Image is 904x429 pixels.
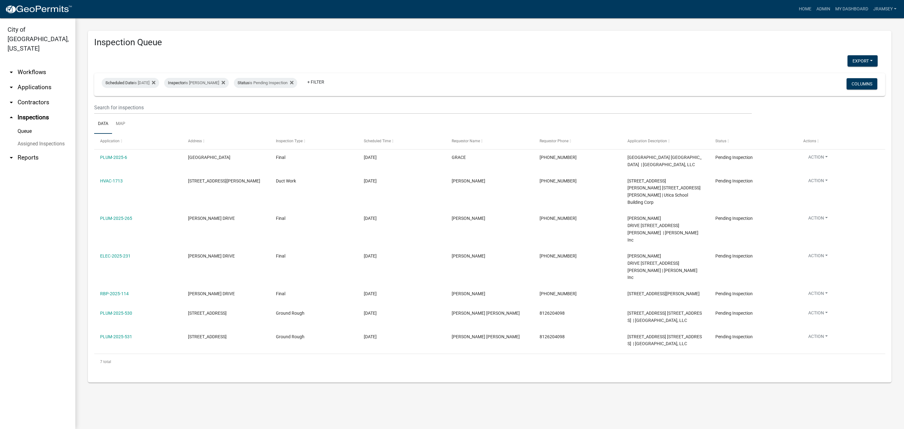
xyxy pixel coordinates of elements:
[803,333,833,342] button: Action
[100,216,132,221] a: PLUM-2025-265
[364,310,440,317] div: [DATE]
[188,155,230,160] span: 828 WATT STREET
[100,334,132,339] a: PLUM-2025-531
[364,177,440,185] div: [DATE]
[803,215,833,224] button: Action
[627,334,702,346] span: 5121 WOODSTONE CIRCLE 5121 Woodstone Circle | Woodstone Creek, LLC
[627,155,702,167] span: 828 WATT STREET 828 Watt Street | Cloverport Park, LLC
[833,3,871,15] a: My Dashboard
[847,55,878,67] button: Export
[188,291,235,296] span: LAURA DRIVE
[871,3,899,15] a: jramsey
[621,134,709,149] datatable-header-cell: Application Description
[168,80,185,85] span: Inspector
[540,155,577,160] span: 502-777-6248
[102,78,159,88] div: is [DATE]
[803,177,833,187] button: Action
[452,178,485,183] span: JASON
[803,310,833,319] button: Action
[276,311,304,316] span: Ground Rough
[234,78,297,88] div: is Pending Inspection
[276,291,285,296] span: Final
[452,253,485,258] span: NICK
[276,334,304,339] span: Ground Rough
[188,178,260,183] span: 2315 ALLISON LANE
[627,253,697,280] span: LAURA DRIVE 3515 Laura Drive lot 47 | D.R Horton Inc
[364,139,391,143] span: Scheduled Time
[540,139,568,143] span: Requestor Phone
[100,178,123,183] a: HVAC-1713
[803,139,816,143] span: Actions
[364,154,440,161] div: [DATE]
[276,155,285,160] span: Final
[627,216,698,242] span: LAURA DRIVE 3515 Laura Drive | D.R Horton Inc
[182,134,270,149] datatable-header-cell: Address
[534,134,621,149] datatable-header-cell: Requestor Phone
[452,291,485,296] span: NICK
[364,215,440,222] div: [DATE]
[796,3,814,15] a: Home
[8,114,15,121] i: arrow_drop_up
[540,216,577,221] span: 502-755-1882
[188,139,202,143] span: Address
[715,253,753,258] span: Pending Inspection
[238,80,249,85] span: Status
[8,99,15,106] i: arrow_drop_down
[94,134,182,149] datatable-header-cell: Application
[94,114,112,134] a: Data
[540,253,577,258] span: 502-755-1882
[715,139,726,143] span: Status
[276,253,285,258] span: Final
[797,134,885,149] datatable-header-cell: Actions
[452,311,520,316] span: Daniel Reed Criswell
[276,139,303,143] span: Inspection Type
[188,311,227,316] span: 5123 WOODSTONE CIRCLE
[94,354,885,370] div: 7 total
[270,134,358,149] datatable-header-cell: Inspection Type
[8,84,15,91] i: arrow_drop_down
[112,114,129,134] a: Map
[540,291,577,296] span: 502-755-1882
[540,311,565,316] span: 8126204098
[94,37,885,48] h3: Inspection Queue
[164,78,229,88] div: is [PERSON_NAME]
[364,333,440,340] div: [DATE]
[452,155,466,160] span: GRACE
[364,253,440,260] div: [DATE]
[715,311,753,316] span: Pending Inspection
[803,154,833,163] button: Action
[540,334,565,339] span: 8126204098
[627,311,702,323] span: 5123 WOODSTONE CIRCLE 5123 Woodstone Circle | Woodstone Creek, LLC
[627,178,701,205] span: 2315 ALLISON LANE 2315 Allison Lane | Utica School Building Corp
[715,155,753,160] span: Pending Inspection
[452,139,480,143] span: Requestor Name
[94,101,752,114] input: Search for inspections
[188,216,235,221] span: LAURA DRIVE
[302,76,329,88] a: + Filter
[803,253,833,262] button: Action
[540,178,577,183] span: 513-570-6008
[847,78,877,90] button: Columns
[276,178,296,183] span: Duct Work
[452,216,485,221] span: NICK
[715,178,753,183] span: Pending Inspection
[803,290,833,299] button: Action
[188,253,235,258] span: LAURA DRIVE
[276,216,285,221] span: Final
[100,291,129,296] a: RBP-2025-114
[627,139,667,143] span: Application Description
[709,134,797,149] datatable-header-cell: Status
[452,334,520,339] span: Daniel Reed Criswell
[100,139,120,143] span: Application
[188,334,227,339] span: 5121 WOODSTONE CIRCLE
[715,291,753,296] span: Pending Inspection
[715,216,753,221] span: Pending Inspection
[8,68,15,76] i: arrow_drop_down
[814,3,833,15] a: Admin
[100,155,127,160] a: PLUM-2025-6
[627,291,700,296] span: 3515 Laura Drive | Lot 47
[105,80,134,85] span: Scheduled Date
[358,134,446,149] datatable-header-cell: Scheduled Time
[715,334,753,339] span: Pending Inspection
[100,311,132,316] a: PLUM-2025-530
